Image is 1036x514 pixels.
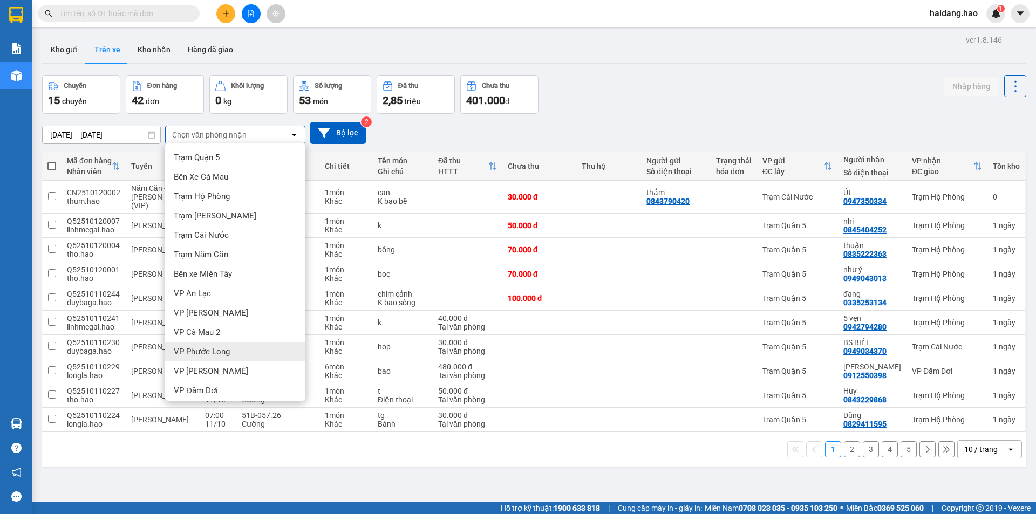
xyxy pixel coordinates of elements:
[901,441,917,457] button: 5
[999,221,1015,230] span: ngày
[272,10,280,17] span: aim
[48,94,60,107] span: 15
[999,342,1015,351] span: ngày
[438,411,497,420] div: 30.000 đ
[67,420,120,428] div: longla.hao
[508,294,571,303] div: 100.000 đ
[646,156,705,165] div: Người gửi
[843,290,901,298] div: đang
[11,43,22,54] img: solution-icon
[762,156,824,165] div: VP gửi
[172,129,247,140] div: Chọn văn phòng nhận
[993,342,1020,351] div: 1
[762,221,833,230] div: Trạm Quận 5
[991,9,1001,18] img: icon-new-feature
[67,290,120,298] div: Q52510110244
[438,395,497,404] div: Tại văn phòng
[846,502,924,514] span: Miền Bắc
[843,155,901,164] div: Người nhận
[67,323,120,331] div: linhmegai.hao
[438,362,497,371] div: 480.000 đ
[325,265,367,274] div: 1 món
[618,502,702,514] span: Cung cấp máy in - giấy in:
[179,37,242,63] button: Hàng đã giao
[67,225,120,234] div: linhmegai.hao
[378,411,427,420] div: tg
[378,156,427,165] div: Tên món
[993,367,1020,375] div: 1
[325,298,367,307] div: Khác
[67,387,120,395] div: Q52510110227
[131,367,189,375] span: [PERSON_NAME]
[608,502,610,514] span: |
[912,270,982,278] div: Trạm Hộ Phòng
[11,70,22,81] img: warehouse-icon
[131,342,189,351] span: [PERSON_NAME]
[67,156,112,165] div: Mã đơn hàng
[844,441,860,457] button: 2
[299,94,311,107] span: 53
[843,362,901,371] div: trần cơ
[378,167,427,176] div: Ghi chú
[460,75,539,114] button: Chưa thu401.000đ
[325,162,367,170] div: Chi tiết
[86,37,129,63] button: Trên xe
[267,4,285,23] button: aim
[999,415,1015,424] span: ngày
[438,338,497,347] div: 30.000 đ
[762,270,833,278] div: Trạm Quận 5
[1011,4,1030,23] button: caret-down
[290,131,298,139] svg: open
[67,314,120,323] div: Q52510110241
[11,467,22,477] span: notification
[762,318,833,327] div: Trạm Quận 5
[67,338,120,347] div: Q52510110230
[325,314,367,323] div: 1 món
[825,441,841,457] button: 1
[438,371,497,380] div: Tại văn phòng
[242,4,261,23] button: file-add
[131,415,189,424] span: [PERSON_NAME]
[912,221,982,230] div: Trạm Hộ Phòng
[646,197,690,205] div: 0843790420
[999,294,1015,303] span: ngày
[912,318,982,327] div: Trạm Hộ Phòng
[174,249,228,260] span: Trạm Năm Căn
[976,504,984,512] span: copyright
[582,162,636,170] div: Thu hộ
[999,270,1015,278] span: ngày
[993,221,1020,230] div: 1
[67,411,120,420] div: Q52510110224
[42,75,120,114] button: Chuyến15chuyến
[146,97,159,106] span: đơn
[313,97,328,106] span: món
[997,5,1005,12] sup: 1
[1006,445,1015,454] svg: open
[209,75,288,114] button: Khối lượng0kg
[438,314,497,323] div: 40.000 đ
[508,245,571,254] div: 70.000 đ
[131,318,189,327] span: [PERSON_NAME]
[762,367,833,375] div: Trạm Quận 5
[932,502,933,514] span: |
[9,7,23,23] img: logo-vxr
[378,245,427,254] div: bông
[646,167,705,176] div: Số điện thoại
[378,290,427,298] div: chim cảnh
[843,225,887,234] div: 0845404252
[383,94,403,107] span: 2,85
[398,82,418,90] div: Đã thu
[325,241,367,250] div: 1 món
[505,97,509,106] span: đ
[67,217,120,225] div: Q52510120007
[438,347,497,355] div: Tại văn phòng
[247,10,255,17] span: file-add
[863,441,879,457] button: 3
[999,245,1015,254] span: ngày
[131,221,189,230] span: [PERSON_NAME]
[147,82,177,90] div: Đơn hàng
[325,411,367,420] div: 1 món
[912,367,982,375] div: VP Đầm Dơi
[67,265,120,274] div: Q52510120001
[174,327,220,338] span: VP Cà Mau 2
